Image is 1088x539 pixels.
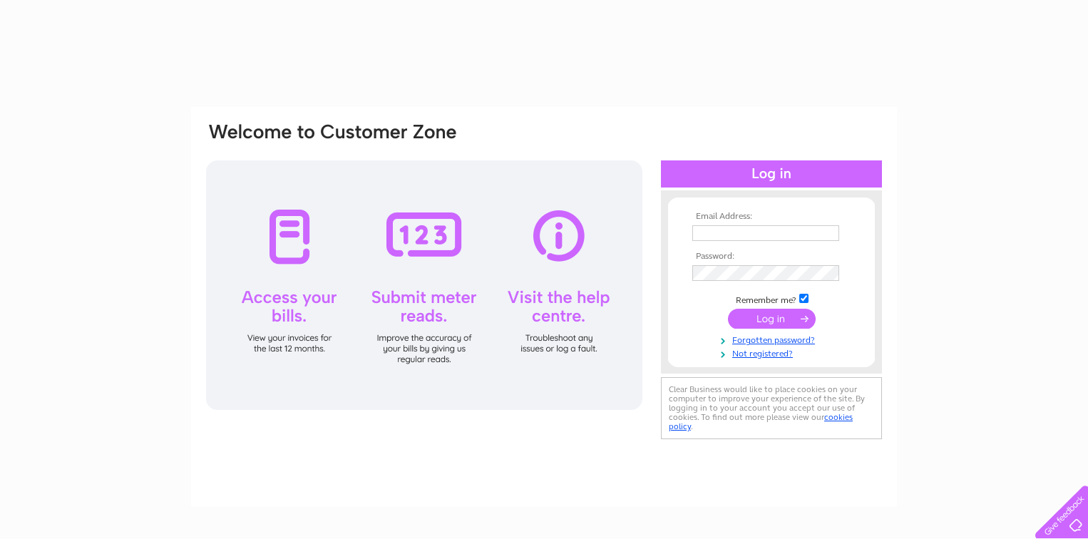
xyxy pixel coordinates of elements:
input: Submit [728,309,816,329]
th: Email Address: [689,212,854,222]
a: Not registered? [692,346,854,359]
div: Clear Business would like to place cookies on your computer to improve your experience of the sit... [661,377,882,439]
a: Forgotten password? [692,332,854,346]
td: Remember me? [689,292,854,306]
a: cookies policy [669,412,853,431]
th: Password: [689,252,854,262]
